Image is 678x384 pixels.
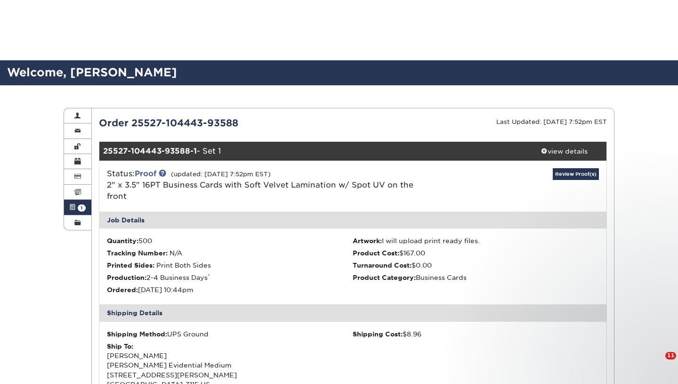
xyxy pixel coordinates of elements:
[107,286,138,294] strong: Ordered:
[353,329,599,339] div: $8.96
[78,204,86,212] span: 1
[107,237,138,245] strong: Quantity:
[353,248,599,258] li: $167.00
[64,200,91,215] a: 1
[107,343,133,350] strong: Ship To:
[353,236,599,245] li: I will upload print ready files.
[99,142,522,161] div: - Set 1
[353,261,412,269] strong: Turnaround Cost:
[665,352,676,359] span: 11
[92,116,353,130] div: Order 25527-104443-93588
[353,261,599,270] li: $0.00
[353,274,416,281] strong: Product Category:
[156,261,211,269] span: Print Both Sides
[553,168,599,180] a: Review Proof(s)
[522,147,606,156] div: view details
[100,168,437,202] div: Status:
[496,118,607,125] small: Last Updated: [DATE] 7:52pm EST
[107,274,146,281] strong: Production:
[107,285,353,294] li: [DATE] 10:44pm
[107,236,353,245] li: 500
[522,142,606,161] a: view details
[646,352,669,375] iframe: Intercom live chat
[353,330,403,338] strong: Shipping Cost:
[353,273,599,282] li: Business Cards
[169,249,182,257] span: N/A
[353,237,382,245] strong: Artwork:
[107,330,167,338] strong: Shipping Method:
[353,249,399,257] strong: Product Cost:
[171,171,271,178] small: (updated: [DATE] 7:52pm EST)
[107,273,353,282] li: 2-4 Business Days
[107,261,154,269] strong: Printed Sides:
[107,249,168,257] strong: Tracking Number:
[103,147,197,155] strong: 25527-104443-93588-1
[107,329,353,339] div: UPS Ground
[99,212,607,229] div: Job Details
[135,169,156,178] a: Proof
[107,180,413,201] a: 2" x 3.5" 16PT Business Cards with Soft Velvet Lamination w/ Spot UV on the front
[99,304,607,321] div: Shipping Details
